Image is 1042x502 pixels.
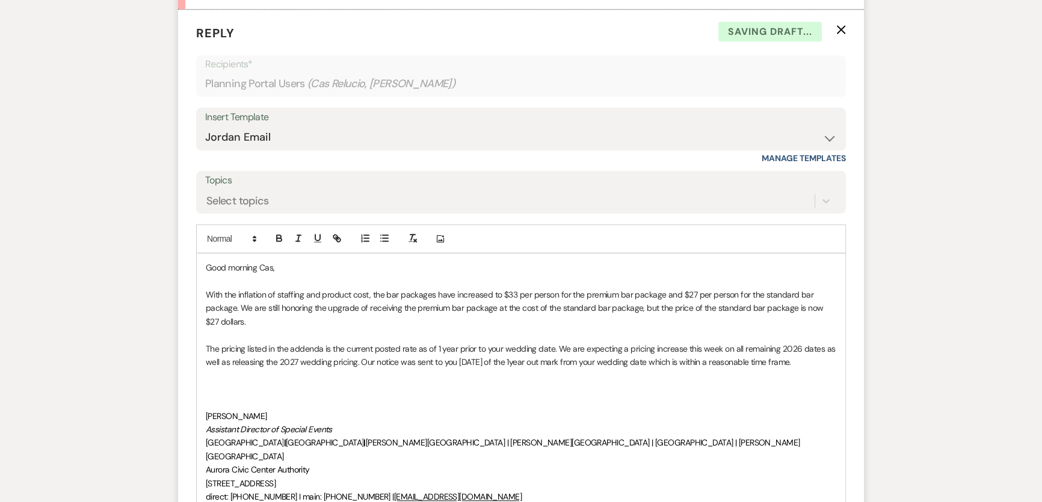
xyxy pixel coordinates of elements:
p: Recipients* [205,57,837,72]
p: Good morning Cas, [206,261,836,274]
span: ( Cas Relucio, [PERSON_NAME] ) [307,76,456,92]
span: [PERSON_NAME][GEOGRAPHIC_DATA] | [PERSON_NAME][GEOGRAPHIC_DATA] | [GEOGRAPHIC_DATA] | [PERSON_NAM... [206,437,800,461]
label: Topics [205,172,837,189]
span: direct: [PHONE_NUMBER] I main: [PHONE_NUMBER] | [206,491,394,502]
span: Saving draft... [718,22,822,42]
em: Assistant Director of Special Events [206,424,332,435]
p: The pricing listed in the addenda is the current posted rate as of 1 year prior to your wedding d... [206,342,836,369]
span: [PERSON_NAME] [206,411,267,421]
span: [GEOGRAPHIC_DATA] [286,437,363,448]
a: [EMAIL_ADDRESS][DOMAIN_NAME] [394,491,522,502]
span: Reply [196,25,235,41]
div: Select topics [206,193,269,209]
strong: | [283,437,285,448]
div: Planning Portal Users [205,72,837,96]
p: With the inflation of staffing and product cost, the bar packages have increased to $33 per perso... [206,288,836,328]
span: [GEOGRAPHIC_DATA] [206,437,283,448]
a: Manage Templates [762,153,846,164]
strong: | [363,437,365,448]
div: Insert Template [205,109,837,126]
span: Aurora Civic Center Authority [206,464,310,475]
span: [STREET_ADDRESS] [206,478,276,489]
